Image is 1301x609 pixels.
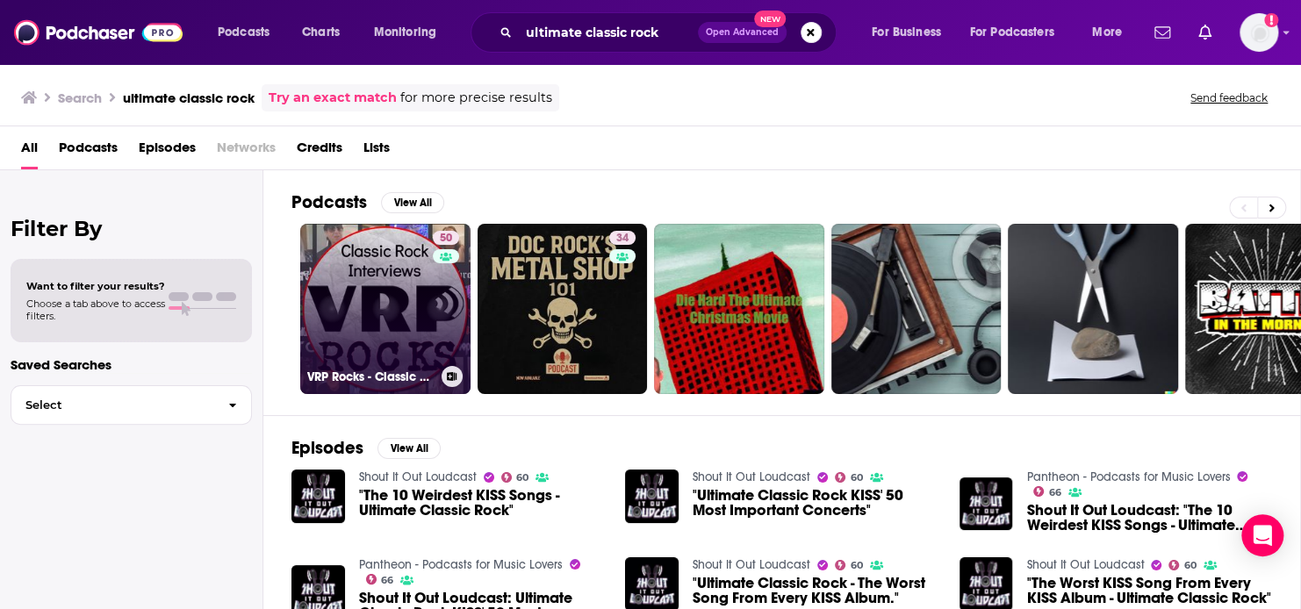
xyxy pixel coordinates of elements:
a: "The 10 Weirdest KISS Songs - Ultimate Classic Rock" [359,488,605,518]
span: More [1092,20,1122,45]
img: "The 10 Weirdest KISS Songs - Ultimate Classic Rock" [291,469,345,523]
img: User Profile [1240,13,1278,52]
a: 34 [478,224,648,394]
button: Send feedback [1185,90,1273,105]
a: All [21,133,38,169]
span: For Podcasters [970,20,1054,45]
button: open menu [205,18,292,47]
a: EpisodesView All [291,437,441,459]
a: Shout It Out Loudcast [359,469,477,484]
a: 50 [433,231,459,245]
a: Show notifications dropdown [1191,18,1218,47]
p: Saved Searches [11,356,252,373]
span: Networks [217,133,276,169]
a: 60 [835,472,863,483]
h3: Search [58,90,102,106]
a: Episodes [139,133,196,169]
span: 66 [381,577,393,584]
a: Podcasts [59,133,118,169]
a: "Ultimate Classic Rock - The Worst Song From Every KISS Album." [693,576,938,605]
a: Credits [297,133,342,169]
span: for more precise results [400,88,552,108]
span: Logged in as TaraKennedy [1240,13,1278,52]
span: Want to filter your results? [26,280,165,292]
h2: Filter By [11,216,252,241]
span: 60 [516,474,528,482]
span: For Business [872,20,941,45]
a: 34 [609,231,636,245]
button: Select [11,385,252,425]
a: Lists [363,133,390,169]
span: Charts [302,20,340,45]
button: open menu [959,18,1080,47]
span: 66 [1049,489,1061,497]
span: Open Advanced [706,28,779,37]
h3: ultimate classic rock [123,90,255,106]
button: Open AdvancedNew [698,22,787,43]
img: Podchaser - Follow, Share and Rate Podcasts [14,16,183,49]
a: Pantheon - Podcasts for Music Lovers [1026,469,1230,484]
a: 66 [366,574,394,584]
button: View All [377,438,441,459]
button: Show profile menu [1240,13,1278,52]
a: Shout It Out Loudcast [693,557,810,572]
a: Shout It Out Loudcast [693,469,810,484]
a: Pantheon - Podcasts for Music Lovers [359,557,563,572]
a: 66 [1033,486,1061,497]
img: Shout It Out Loudcast: "The 10 Weirdest KISS Songs - Ultimate Classic Rock" [960,477,1013,531]
a: Shout It Out Loudcast [1026,557,1144,572]
button: open menu [859,18,963,47]
a: 60 [501,472,529,483]
div: Open Intercom Messenger [1241,514,1283,556]
h3: VRP Rocks - Classic Rock Interviews [307,369,435,384]
span: 34 [616,230,629,247]
a: 50VRP Rocks - Classic Rock Interviews [300,224,471,394]
span: 60 [851,474,863,482]
span: Podcasts [218,20,270,45]
svg: Add a profile image [1264,13,1278,27]
a: Show notifications dropdown [1147,18,1177,47]
h2: Podcasts [291,191,367,213]
a: "The Worst KISS Song From Every KISS Album - Ultimate Classic Rock" [1026,576,1272,605]
button: View All [381,192,444,213]
button: open menu [1080,18,1144,47]
img: "Ultimate Classic Rock KISS' 50 Most Important Concerts" [625,469,679,523]
a: Shout It Out Loudcast: "The 10 Weirdest KISS Songs - Ultimate Classic Rock" [1026,503,1272,533]
button: open menu [362,18,459,47]
a: "Ultimate Classic Rock KISS' 50 Most Important Concerts" [693,488,938,518]
a: Charts [291,18,350,47]
a: Try an exact match [269,88,397,108]
span: Choose a tab above to access filters. [26,297,165,322]
span: New [754,11,786,27]
span: 50 [440,230,452,247]
span: Select [11,399,214,411]
span: 60 [1184,562,1197,570]
span: Monitoring [374,20,436,45]
a: 60 [1168,560,1197,570]
div: Search podcasts, credits, & more... [487,12,853,53]
span: 60 [851,562,863,570]
a: PodcastsView All [291,191,444,213]
input: Search podcasts, credits, & more... [519,18,698,47]
a: 60 [835,560,863,570]
h2: Episodes [291,437,363,459]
